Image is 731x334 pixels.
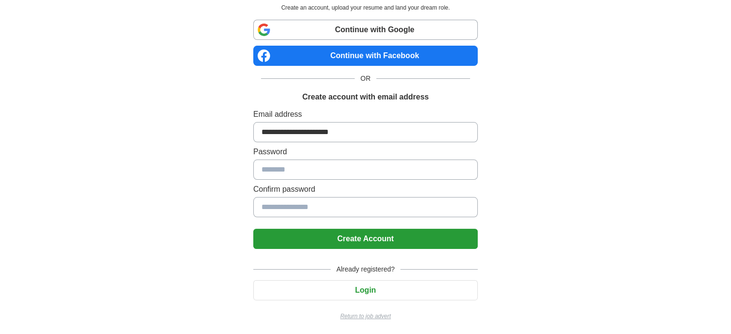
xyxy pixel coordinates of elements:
a: Continue with Facebook [253,46,478,66]
span: Already registered? [331,264,400,274]
label: Email address [253,109,478,120]
p: Create an account, upload your resume and land your dream role. [255,3,476,12]
button: Login [253,280,478,300]
a: Login [253,286,478,294]
a: Return to job advert [253,312,478,321]
label: Password [253,146,478,158]
button: Create Account [253,229,478,249]
a: Continue with Google [253,20,478,40]
span: OR [355,74,376,84]
label: Confirm password [253,184,478,195]
h1: Create account with email address [302,91,429,103]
